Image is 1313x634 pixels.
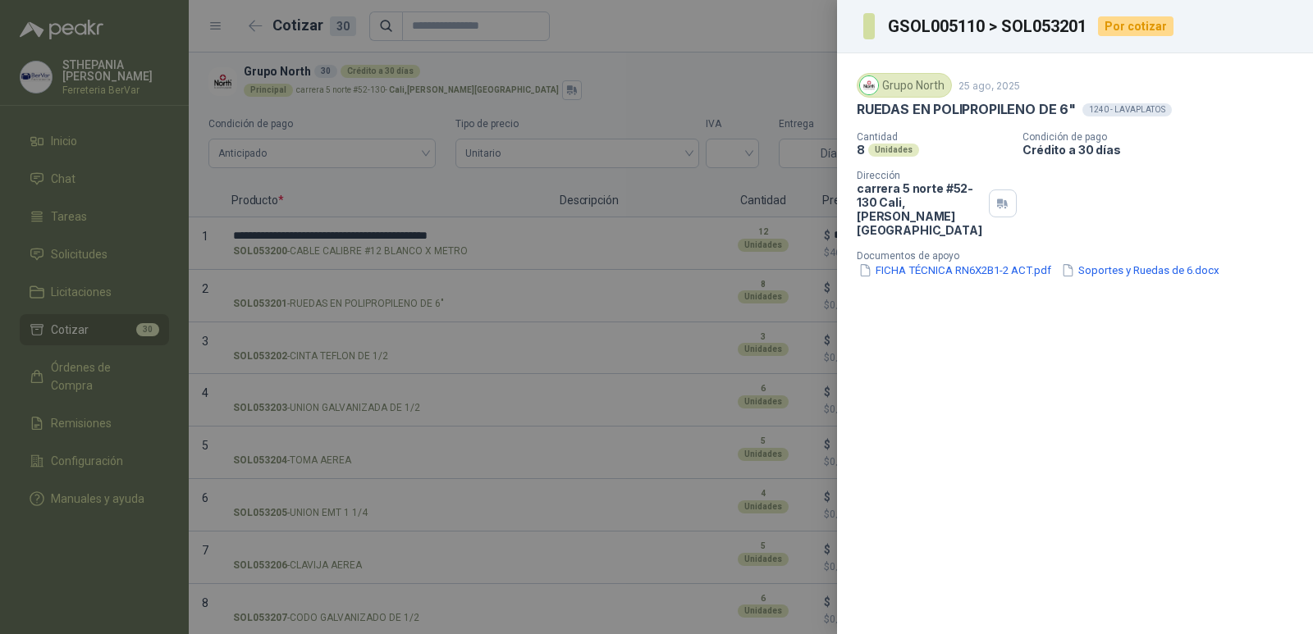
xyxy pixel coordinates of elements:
[1022,131,1306,143] p: Condición de pago
[857,143,865,157] p: 8
[860,76,878,94] img: Company Logo
[857,170,982,181] p: Dirección
[857,101,1076,118] p: RUEDAS EN POLIPROPILENO DE 6"
[868,144,919,157] div: Unidades
[1022,143,1306,157] p: Crédito a 30 días
[888,18,1088,34] h3: GSOL005110 > SOL053201
[958,80,1020,92] p: 25 ago, 2025
[1082,103,1172,116] div: 1240 - LAVAPLATOS
[857,262,1053,279] button: FICHA TÉCNICA RN6X2B1-2 ACT.pdf
[857,181,982,237] p: carrera 5 norte #52-130 Cali , [PERSON_NAME][GEOGRAPHIC_DATA]
[857,250,1306,262] p: Documentos de apoyo
[1059,262,1221,279] button: Soportes y Ruedas de 6.docx
[857,131,1009,143] p: Cantidad
[857,73,952,98] div: Grupo North
[1098,16,1173,36] div: Por cotizar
